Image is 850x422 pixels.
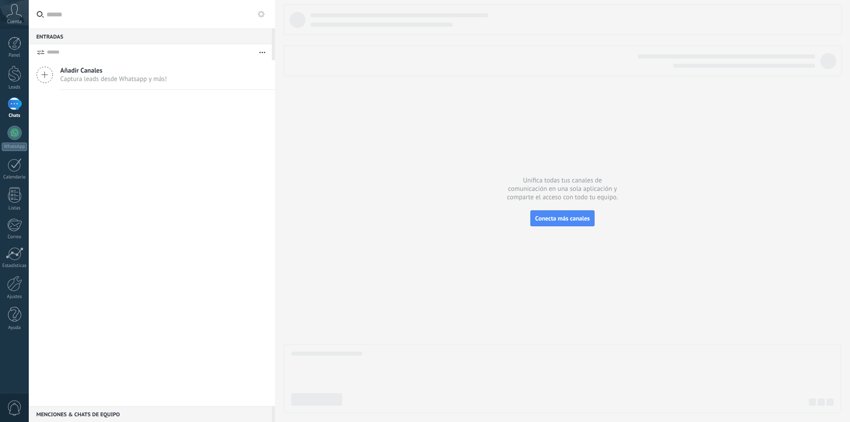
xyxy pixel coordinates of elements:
[2,174,27,180] div: Calendario
[29,28,272,44] div: Entradas
[2,205,27,211] div: Listas
[60,66,167,75] span: Añadir Canales
[530,210,595,226] button: Conecta más canales
[2,85,27,90] div: Leads
[2,325,27,331] div: Ayuda
[2,143,27,151] div: WhatsApp
[2,53,27,58] div: Panel
[29,406,272,422] div: Menciones & Chats de equipo
[60,75,167,83] span: Captura leads desde Whatsapp y más!
[535,214,590,222] span: Conecta más canales
[2,234,27,240] div: Correo
[2,294,27,300] div: Ajustes
[2,113,27,119] div: Chats
[7,19,22,25] span: Cuenta
[2,263,27,269] div: Estadísticas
